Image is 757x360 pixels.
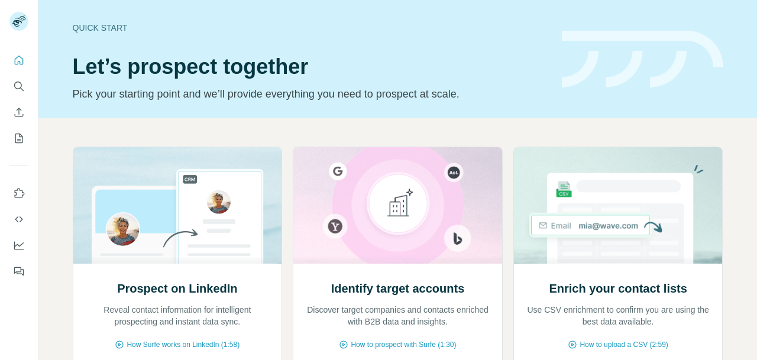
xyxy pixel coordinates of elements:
[127,339,240,350] span: How Surfe works on LinkedIn (1:58)
[117,280,237,297] h2: Prospect on LinkedIn
[73,147,283,264] img: Prospect on LinkedIn
[580,339,668,350] span: How to upload a CSV (2:59)
[85,304,270,327] p: Reveal contact information for intelligent prospecting and instant data sync.
[562,31,723,88] img: banner
[9,209,28,230] button: Use Surfe API
[331,280,465,297] h2: Identify target accounts
[73,86,548,102] p: Pick your starting point and we’ll provide everything you need to prospect at scale.
[9,128,28,149] button: My lists
[513,147,723,264] img: Enrich your contact lists
[9,261,28,282] button: Feedback
[9,102,28,123] button: Enrich CSV
[305,304,490,327] p: Discover target companies and contacts enriched with B2B data and insights.
[9,50,28,71] button: Quick start
[9,235,28,256] button: Dashboard
[351,339,456,350] span: How to prospect with Surfe (1:30)
[549,280,687,297] h2: Enrich your contact lists
[9,183,28,204] button: Use Surfe on LinkedIn
[526,304,711,327] p: Use CSV enrichment to confirm you are using the best data available.
[9,76,28,97] button: Search
[293,147,503,264] img: Identify target accounts
[73,22,548,34] div: Quick start
[73,55,548,79] h1: Let’s prospect together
